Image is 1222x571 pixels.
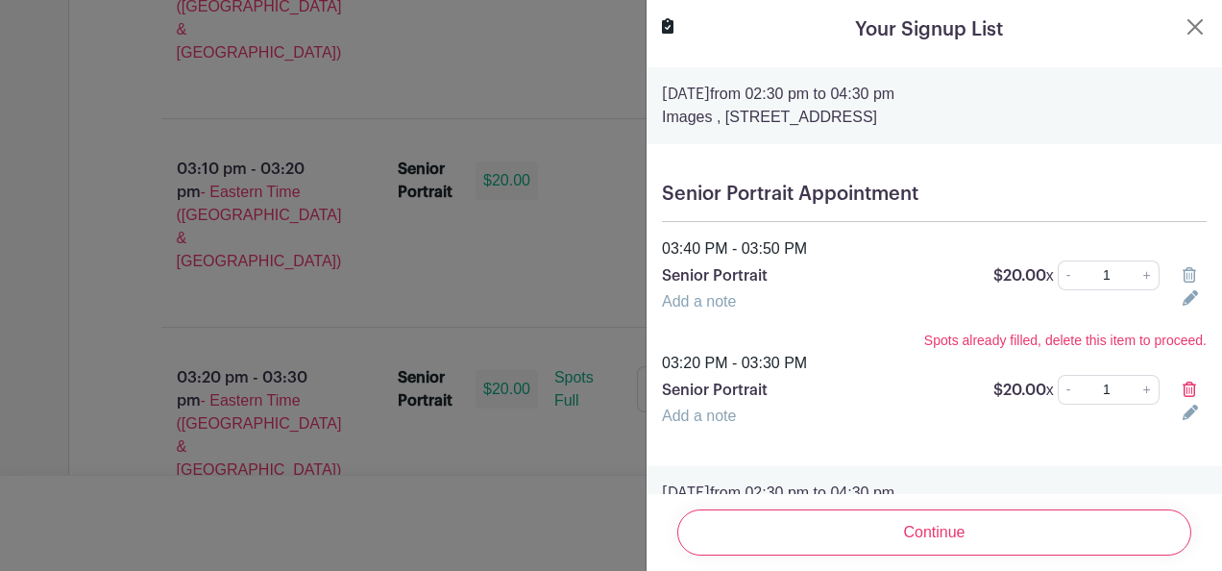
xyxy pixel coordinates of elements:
h5: Senior Portrait Appointment [662,183,1207,206]
button: Close [1184,15,1207,38]
div: 03:20 PM - 03:30 PM [650,352,1218,375]
div: 03:40 PM - 03:50 PM [650,237,1218,261]
a: - [1058,375,1079,405]
p: Images , [STREET_ADDRESS] [662,106,1207,129]
h5: Your Signup List [855,15,1003,44]
p: from 02:30 pm to 04:30 pm [662,482,1207,505]
a: Add a note [662,293,736,310]
p: $20.00 [993,264,1054,287]
p: $20.00 [993,379,1054,402]
a: + [1136,375,1160,405]
span: x [1046,267,1054,284]
strong: [DATE] [662,87,710,102]
a: + [1136,261,1160,290]
strong: [DATE] [662,485,710,501]
span: x [1046,382,1054,398]
input: Continue [677,509,1191,556]
small: Spots already filled, delete this item to proceed. [924,333,1207,348]
p: from 02:30 pm to 04:30 pm [662,83,1207,106]
p: Senior Portrait [662,264,970,287]
a: - [1058,261,1079,290]
a: Add a note [662,408,736,424]
p: Senior Portrait [662,379,970,402]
